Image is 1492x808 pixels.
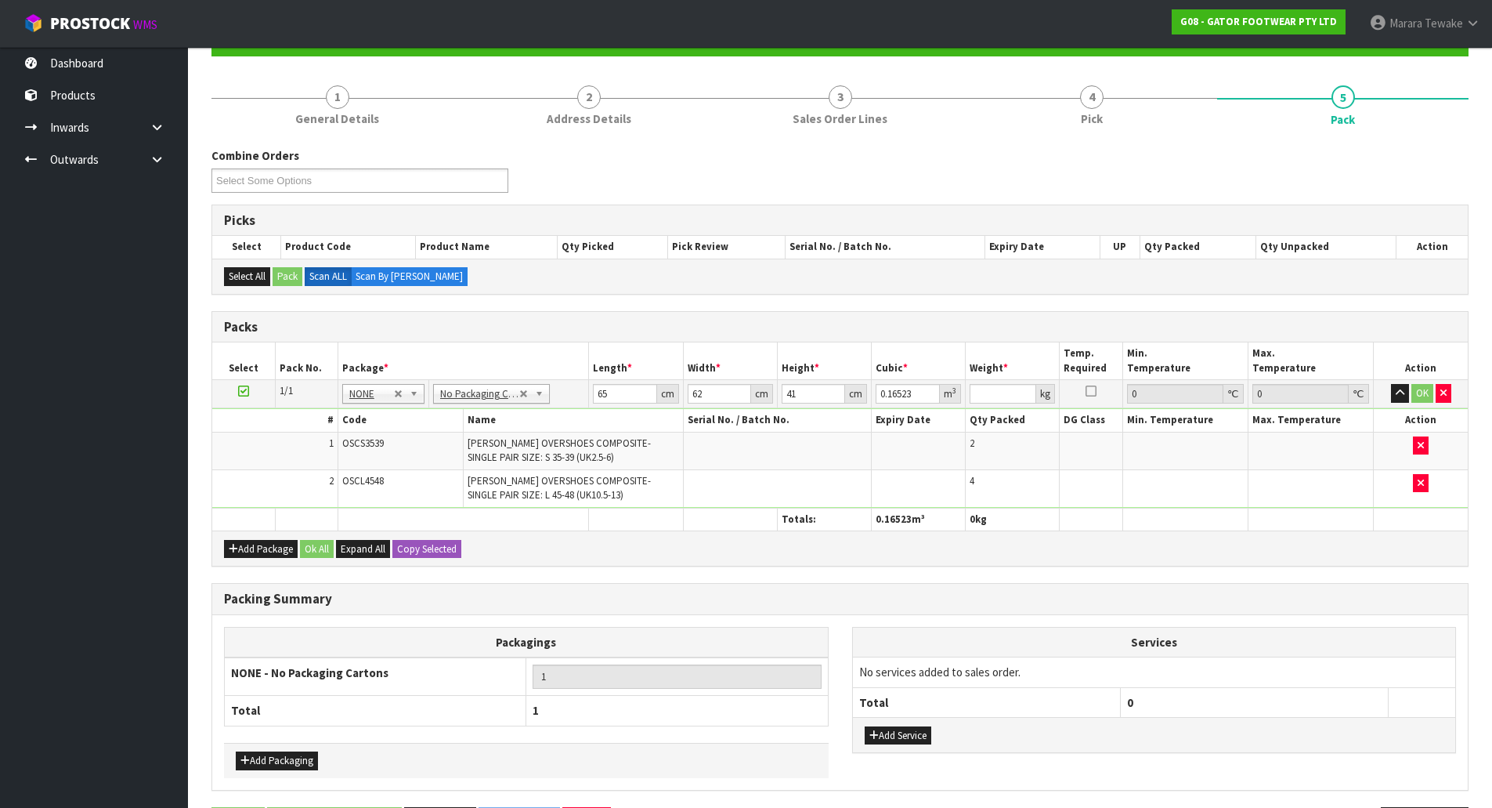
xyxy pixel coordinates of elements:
[342,474,384,487] span: OSCL4548
[533,703,539,718] span: 1
[793,111,887,127] span: Sales Order Lines
[940,384,961,404] div: m
[970,513,975,526] span: 0
[1140,236,1255,258] th: Qty Packed
[683,409,871,432] th: Serial No. / Batch No.
[952,386,956,396] sup: 3
[1248,409,1373,432] th: Max. Temperature
[1331,111,1355,128] span: Pack
[211,147,299,164] label: Combine Orders
[966,342,1060,379] th: Weight
[212,342,275,379] th: Select
[468,437,651,464] span: [PERSON_NAME] OVERSHOES COMPOSITE-SINGLE PAIR SIZE: S 35-39 (UK2.5-6)
[829,85,852,109] span: 3
[589,342,683,379] th: Length
[558,236,668,258] th: Qty Picked
[341,542,385,556] span: Expand All
[786,236,985,258] th: Serial No. / Batch No.
[1122,342,1248,379] th: Min. Temperature
[338,342,589,379] th: Package
[336,540,390,559] button: Expand All
[668,236,786,258] th: Pick Review
[1411,384,1433,403] button: OK
[966,409,1060,432] th: Qty Packed
[326,85,349,109] span: 1
[416,236,558,258] th: Product Name
[349,385,394,404] span: NONE
[236,752,318,770] button: Add Packaging
[329,437,334,450] span: 1
[224,592,1456,607] h3: Packing Summary
[853,687,1121,717] th: Total
[751,384,773,404] div: cm
[1248,342,1373,379] th: Max. Temperature
[970,474,974,487] span: 4
[1349,384,1369,404] div: ℃
[1080,85,1104,109] span: 4
[224,267,270,286] button: Select All
[351,267,468,286] label: Scan By [PERSON_NAME]
[224,540,298,559] button: Add Package
[392,540,461,559] button: Copy Selected
[224,320,1456,335] h3: Packs
[295,111,379,127] span: General Details
[225,696,526,726] th: Total
[273,267,302,286] button: Pack
[329,474,334,487] span: 2
[777,342,871,379] th: Height
[777,508,871,531] th: Totals:
[1172,9,1346,34] a: G08 - GATOR FOOTWEAR PTY LTD
[683,342,777,379] th: Width
[464,409,684,432] th: Name
[212,236,281,258] th: Select
[231,665,388,680] strong: NONE - No Packaging Cartons
[1060,342,1122,379] th: Temp. Required
[280,384,293,397] span: 1/1
[275,342,338,379] th: Pack No.
[1081,111,1103,127] span: Pick
[1060,409,1122,432] th: DG Class
[1127,695,1133,710] span: 0
[1036,384,1055,404] div: kg
[876,513,912,526] span: 0.16523
[133,17,157,32] small: WMS
[1374,409,1468,432] th: Action
[1223,384,1244,404] div: ℃
[23,13,43,33] img: cube-alt.png
[657,384,679,404] div: cm
[338,409,463,432] th: Code
[1100,236,1140,258] th: UP
[853,658,1456,687] td: No services added to sales order.
[970,437,974,450] span: 2
[1425,16,1463,31] span: Tewake
[1180,15,1337,28] strong: G08 - GATOR FOOTWEAR PTY LTD
[1396,236,1468,258] th: Action
[872,508,966,531] th: m³
[305,267,352,286] label: Scan ALL
[845,384,867,404] div: cm
[1374,342,1468,379] th: Action
[281,236,416,258] th: Product Code
[440,385,519,404] span: No Packaging Cartons
[1255,236,1396,258] th: Qty Unpacked
[872,409,966,432] th: Expiry Date
[50,13,130,34] span: ProStock
[1122,409,1248,432] th: Min. Temperature
[853,628,1456,658] th: Services
[985,236,1100,258] th: Expiry Date
[547,111,631,127] span: Address Details
[872,342,966,379] th: Cubic
[577,85,601,109] span: 2
[225,627,829,658] th: Packagings
[212,409,338,432] th: #
[342,437,384,450] span: OSCS3539
[300,540,334,559] button: Ok All
[966,508,1060,531] th: kg
[468,474,651,502] span: [PERSON_NAME] OVERSHOES COMPOSITE-SINGLE PAIR SIZE: L 45-48 (UK10.5-13)
[865,726,931,745] button: Add Service
[1389,16,1422,31] span: Marara
[224,213,1456,228] h3: Picks
[1331,85,1355,109] span: 5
